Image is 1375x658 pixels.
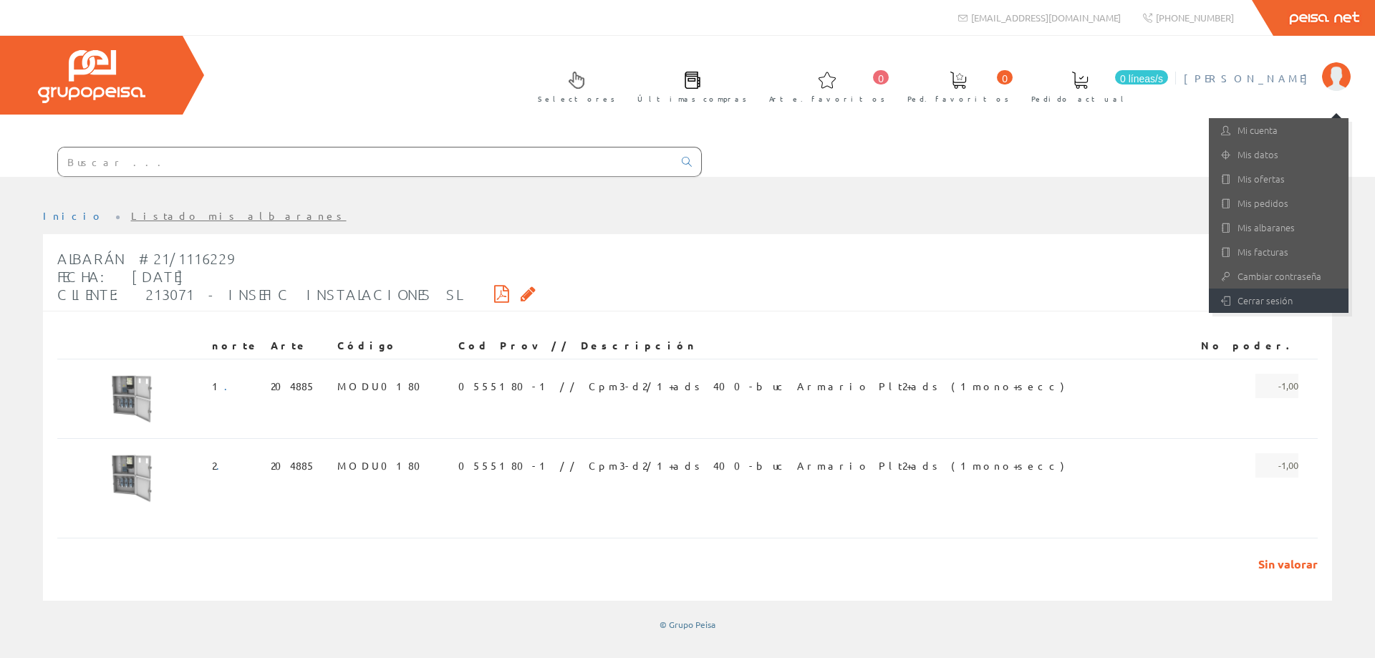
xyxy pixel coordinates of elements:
[1209,264,1349,289] a: Cambiar contraseña
[212,459,216,472] font: 2
[1278,379,1298,392] font: -1,00
[38,50,145,103] img: Grupo Peisa
[337,339,397,352] font: Código
[271,339,308,352] font: Arte
[458,379,1064,392] font: 0555180-1 // Cpm3-d2/1+ads 400-buc Armario Plt2+ads (1mono+secc)
[58,147,673,176] input: Buscar ...
[57,268,184,285] font: Fecha: [DATE]
[1209,118,1349,142] a: Mi cuenta
[1184,72,1315,84] font: [PERSON_NAME]
[1120,73,1163,84] font: 0 líneas/s
[1278,459,1298,471] font: -1,00
[1031,93,1129,104] font: Pedido actual
[971,11,1121,24] font: [EMAIL_ADDRESS][DOMAIN_NAME]
[524,59,622,112] a: Selectores
[458,459,1064,472] font: 0555180-1 // Cpm3-d2/1+ads 400-buc Armario Plt2+ads (1mono+secc)
[57,286,460,303] font: Cliente: 213071 - INSEFIC INSTALACIONES SL
[521,289,536,299] i: Solicitar por correo electrónico copia firmada
[769,93,885,104] font: Arte. favoritos
[1237,221,1295,234] font: Mis albaranes
[538,93,615,104] font: Selectores
[224,379,236,392] a: .
[637,93,747,104] font: Últimas compras
[271,379,316,392] font: 204885
[216,459,228,472] a: .
[1258,556,1318,571] font: Sin valorar
[1237,123,1278,137] font: Mi cuenta
[1237,196,1288,210] font: Mis pedidos
[1156,11,1234,24] font: [PHONE_NUMBER]
[494,289,509,299] i: Descargar PDF
[1209,191,1349,216] a: Mis pedidos
[212,379,224,392] font: 1
[63,453,201,503] img: Foto artículo (192x69.818181818182)
[43,209,104,222] a: Inicio
[907,93,1009,104] font: Ped. favoritos
[337,459,429,472] font: MODU0180
[131,209,347,222] a: Listado mis albaranes
[1237,269,1321,283] font: Cambiar contraseña
[1237,245,1288,258] font: Mis facturas
[1209,240,1349,264] a: Mis facturas
[1237,172,1285,185] font: Mis ofertas
[878,73,884,84] font: 0
[660,619,715,630] font: © Grupo Peisa
[337,379,429,392] font: MODU0180
[1209,142,1349,167] a: Mis datos
[1209,216,1349,240] a: Mis albaranes
[1209,289,1349,313] a: Cerrar sesión
[212,339,259,352] font: norte
[1184,59,1351,73] a: [PERSON_NAME]
[1002,73,1008,84] font: 0
[623,59,754,112] a: Últimas compras
[1209,167,1349,191] a: Mis ofertas
[271,459,316,472] font: 204885
[1237,294,1293,307] font: Cerrar sesión
[458,339,697,352] font: Cod Prov // Descripción
[57,250,244,267] font: Albarán #21/1116229
[1237,147,1278,161] font: Mis datos
[1201,339,1298,352] font: No poder.
[63,374,201,424] img: Foto artículo (192x69.818181818182)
